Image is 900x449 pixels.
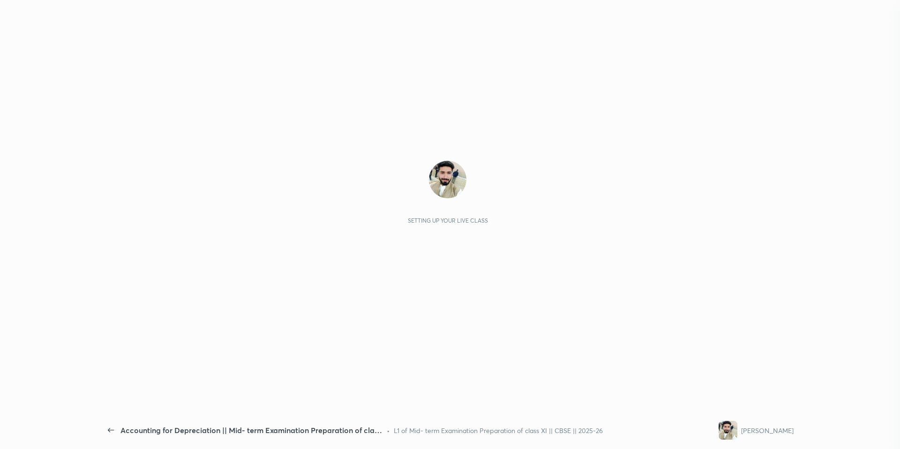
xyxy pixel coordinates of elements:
img: fc0a0bd67a3b477f9557aca4a29aa0ad.19086291_AOh14GgchNdmiCeYbMdxktaSN3Z4iXMjfHK5yk43KqG_6w%3Ds96-c [429,161,466,198]
div: [PERSON_NAME] [741,426,794,435]
div: Accounting for Depreciation || Mid- term Examination Preparation of class XI || CBSE || 2025-26 [120,425,383,436]
div: • [387,426,390,435]
img: fc0a0bd67a3b477f9557aca4a29aa0ad.19086291_AOh14GgchNdmiCeYbMdxktaSN3Z4iXMjfHK5yk43KqG_6w%3Ds96-c [719,421,737,440]
div: L1 of Mid- term Examination Preparation of class XI || CBSE || 2025-26 [394,426,603,435]
div: Setting up your live class [408,217,488,224]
